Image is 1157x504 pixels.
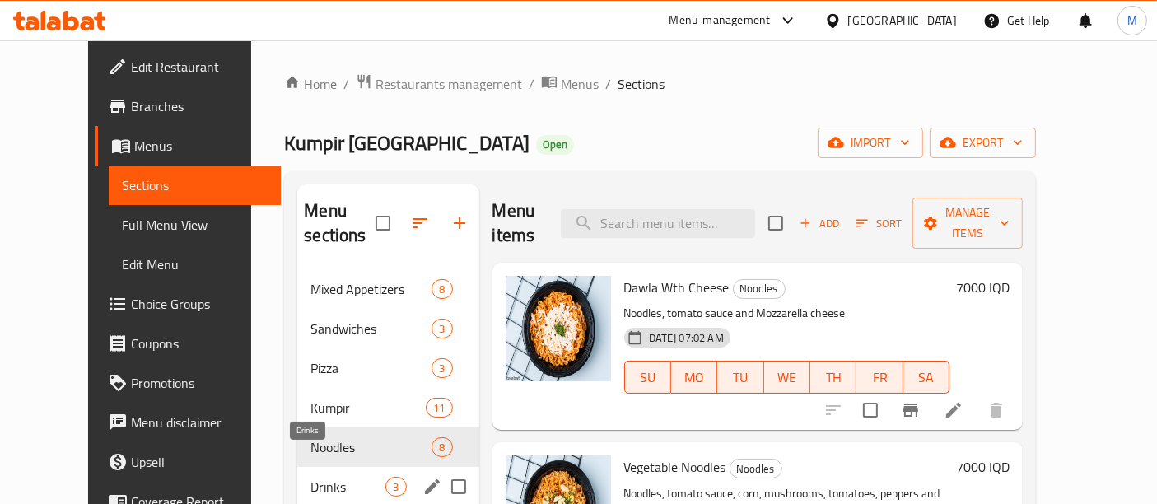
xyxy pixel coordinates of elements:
[671,361,717,394] button: MO
[386,479,405,495] span: 3
[632,366,665,390] span: SU
[310,398,426,418] span: Kumpir
[426,398,452,418] div: items
[432,440,451,455] span: 8
[956,455,1010,478] h6: 7000 IQD
[95,284,282,324] a: Choice Groups
[131,452,268,472] span: Upsell
[310,358,432,378] span: Pizza
[817,366,850,390] span: TH
[95,403,282,442] a: Menu disclaimer
[561,209,755,238] input: search
[793,211,846,236] button: Add
[943,133,1023,153] span: export
[95,363,282,403] a: Promotions
[912,198,1023,249] button: Manage items
[561,74,599,94] span: Menus
[95,126,282,166] a: Menus
[536,135,574,155] div: Open
[541,73,599,95] a: Menus
[717,361,763,394] button: TU
[376,74,522,94] span: Restaurants management
[856,361,903,394] button: FR
[131,334,268,353] span: Coupons
[724,366,757,390] span: TU
[764,361,810,394] button: WE
[678,366,711,390] span: MO
[758,206,793,240] span: Select section
[618,74,665,94] span: Sections
[856,214,902,233] span: Sort
[297,269,478,309] div: Mixed Appetizers8
[432,321,451,337] span: 3
[848,12,957,30] div: [GEOGRAPHIC_DATA]
[134,136,268,156] span: Menus
[95,47,282,86] a: Edit Restaurant
[624,275,730,300] span: Dawla Wth Cheese
[730,459,782,478] div: Noodles
[297,388,478,427] div: Kumpir11
[529,74,534,94] li: /
[944,400,963,420] a: Edit menu item
[903,361,949,394] button: SA
[734,279,785,298] span: Noodles
[297,427,478,467] div: Noodles8
[669,11,771,30] div: Menu-management
[109,245,282,284] a: Edit Menu
[506,276,611,381] img: Dawla Wth Cheese
[122,254,268,274] span: Edit Menu
[863,366,896,390] span: FR
[310,437,432,457] span: Noodles
[930,128,1036,158] button: export
[733,279,786,299] div: Noodles
[310,319,432,338] span: Sandwiches
[818,128,923,158] button: import
[536,138,574,152] span: Open
[131,57,268,77] span: Edit Restaurant
[310,477,385,497] span: Drinks
[95,86,282,126] a: Branches
[310,279,432,299] span: Mixed Appetizers
[846,211,912,236] span: Sort items
[910,366,943,390] span: SA
[131,373,268,393] span: Promotions
[797,214,842,233] span: Add
[297,309,478,348] div: Sandwiches3
[95,442,282,482] a: Upsell
[624,303,950,324] p: Noodles, tomato sauce and Mozzarella cheese
[131,294,268,314] span: Choice Groups
[109,166,282,205] a: Sections
[122,215,268,235] span: Full Menu View
[956,276,1010,299] h6: 7000 IQD
[343,74,349,94] li: /
[432,282,451,297] span: 8
[95,324,282,363] a: Coupons
[432,279,452,299] div: items
[605,74,611,94] li: /
[284,124,530,161] span: Kumpir [GEOGRAPHIC_DATA]
[427,400,451,416] span: 11
[793,211,846,236] span: Add item
[131,96,268,116] span: Branches
[366,206,400,240] span: Select all sections
[131,413,268,432] span: Menu disclaimer
[853,393,888,427] span: Select to update
[109,205,282,245] a: Full Menu View
[122,175,268,195] span: Sections
[432,361,451,376] span: 3
[771,366,804,390] span: WE
[304,198,375,248] h2: Menu sections
[492,198,542,248] h2: Menu items
[891,390,931,430] button: Branch-specific-item
[810,361,856,394] button: TH
[926,203,1010,244] span: Manage items
[639,330,730,346] span: [DATE] 07:02 AM
[284,74,337,94] a: Home
[852,211,906,236] button: Sort
[284,73,1036,95] nav: breadcrumb
[977,390,1016,430] button: delete
[831,133,910,153] span: import
[1127,12,1137,30] span: M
